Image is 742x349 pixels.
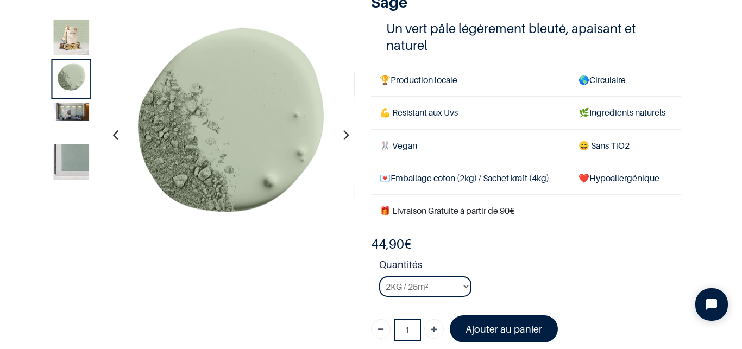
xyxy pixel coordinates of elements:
img: Product image [54,144,89,180]
img: Product image [54,61,89,97]
span: 🐰 Vegan [380,140,417,151]
span: 🌿 [578,107,589,118]
img: Product image [353,72,593,198]
span: 💌 [380,173,391,183]
span: 44,90 [371,236,404,252]
td: ❤️Hypoallergénique [570,162,681,194]
img: Product image [110,16,349,255]
td: Emballage coton (2kg) / Sachet kraft (4kg) [371,162,570,194]
td: Circulaire [570,64,681,97]
font: 🎁 Livraison Gratuite à partir de 90€ [380,205,514,216]
font: Ajouter au panier [466,323,542,335]
b: € [371,236,412,252]
span: 🌎 [578,74,589,85]
h4: Un vert pâle légèrement bleuté, apaisant et naturel [386,20,665,54]
a: Ajouter [424,319,444,339]
a: Ajouter au panier [450,315,558,342]
span: 💪 Résistant aux Uvs [380,107,458,118]
img: Product image [54,20,89,55]
span: 🏆 [380,74,391,85]
a: Supprimer [371,319,391,339]
span: 😄 S [578,140,596,151]
strong: Quantités [379,257,681,276]
td: Production locale [371,64,570,97]
iframe: Tidio Chat [686,279,737,330]
img: Product image [54,103,89,121]
td: ans TiO2 [570,129,681,162]
td: Ingrédients naturels [570,97,681,129]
